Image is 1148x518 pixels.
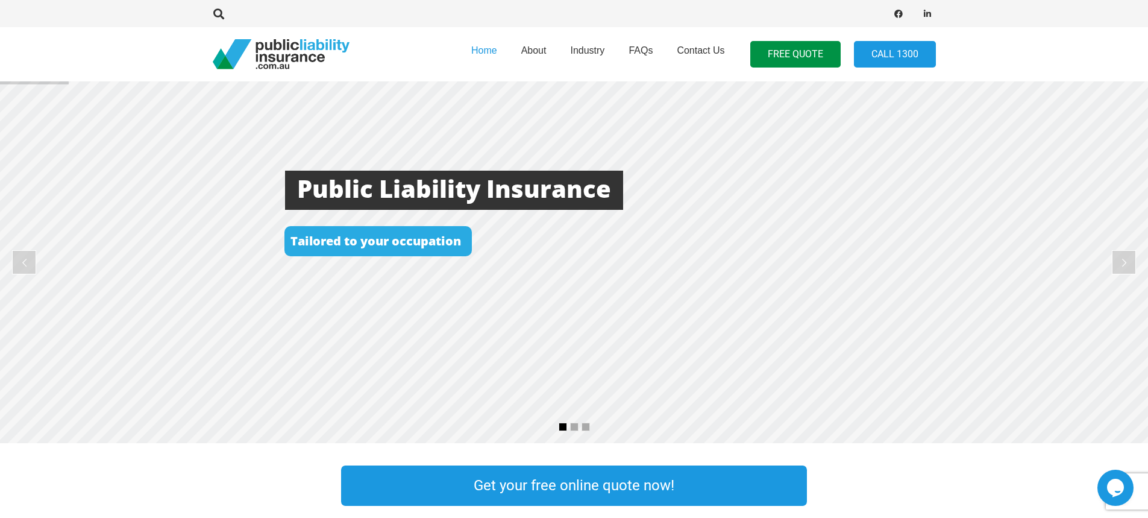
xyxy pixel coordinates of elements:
[831,463,959,509] a: Link
[616,24,665,85] a: FAQs
[341,466,807,506] a: Get your free online quote now!
[189,463,317,509] a: Link
[665,24,736,85] a: Contact Us
[558,24,616,85] a: Industry
[677,45,724,55] span: Contact Us
[750,41,841,68] a: FREE QUOTE
[890,5,907,22] a: Facebook
[207,8,231,19] a: Search
[854,41,936,68] a: Call 1300
[521,45,547,55] span: About
[919,5,936,22] a: LinkedIn
[570,45,604,55] span: Industry
[459,24,509,85] a: Home
[509,24,559,85] a: About
[1097,470,1136,506] iframe: chat widget
[471,45,497,55] span: Home
[213,39,350,69] a: pli_logotransparent
[629,45,653,55] span: FAQs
